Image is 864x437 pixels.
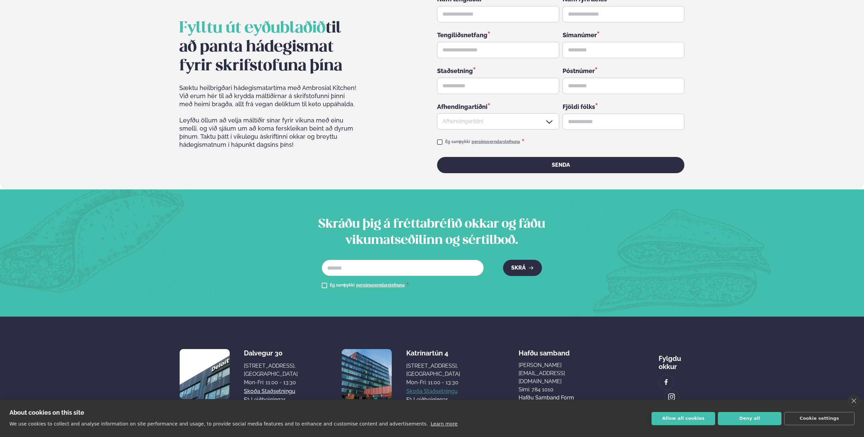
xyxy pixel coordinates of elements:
[503,260,542,276] button: Skrá
[519,386,600,394] p: Sími: 784 1010
[437,30,559,39] div: Tengiliðsnetfang
[179,21,325,36] span: Fylltu út eyðublaðið
[472,139,520,145] a: persónuverndarstefnuna
[563,30,685,39] div: Símanúmer
[431,421,458,427] a: Learn more
[664,390,679,404] a: image alt
[299,216,565,249] h2: Skráðu þig á fréttabréfið okkar og fáðu vikumatseðilinn og sértilboð.
[563,66,685,75] div: Póstnúmer
[9,409,84,416] strong: About cookies on this site
[244,362,298,378] div: [STREET_ADDRESS], [GEOGRAPHIC_DATA]
[9,421,428,427] p: We use cookies to collect and analyse information on site performance and usage, to provide socia...
[244,378,298,387] div: Mon-Fri: 11:00 - 13:30
[437,102,559,111] div: Afhendingartíðni
[356,283,405,288] a: persónuverndarstefnuna
[668,393,675,401] img: image alt
[406,349,460,357] div: Katrínartún 4
[718,412,781,425] button: Deny all
[445,138,524,146] div: Ég samþykki
[244,349,298,357] div: Dalvegur 30
[406,362,460,378] div: [STREET_ADDRESS], [GEOGRAPHIC_DATA]
[244,387,295,395] a: Skoða staðsetningu
[659,375,673,389] a: image alt
[437,66,559,75] div: Staðsetning
[563,102,685,111] div: Fjöldi fólks
[179,84,358,173] div: Leyfðu öllum að velja máltíðir sínar fyrir vikuna með einu smelli, og við sjáum um að koma ferskl...
[784,412,855,425] button: Cookie settings
[848,395,859,407] a: close
[519,394,574,402] a: Hafðu samband form
[519,361,600,386] a: [PERSON_NAME][EMAIL_ADDRESS][DOMAIN_NAME]
[662,378,670,386] img: image alt
[179,19,358,76] h2: til að panta hádegismat fyrir skrifstofuna þína
[330,281,409,290] div: Ég samþykki
[406,378,460,387] div: Mon-Fri: 11:00 - 13:30
[179,84,358,108] span: Sæktu heilbrigðari hádegismatartíma með Ambrosial Kitchen! Við erum hér til að krydda máltíðirnar...
[244,396,286,404] a: Fá leiðbeiningar
[519,344,570,357] span: Hafðu samband
[180,349,230,399] img: image alt
[406,387,458,395] a: Skoða staðsetningu
[342,349,392,399] img: image alt
[652,412,715,425] button: Allow all cookies
[437,157,684,173] button: Senda
[406,396,448,404] a: Fá leiðbeiningar
[659,349,685,371] div: Fylgdu okkur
